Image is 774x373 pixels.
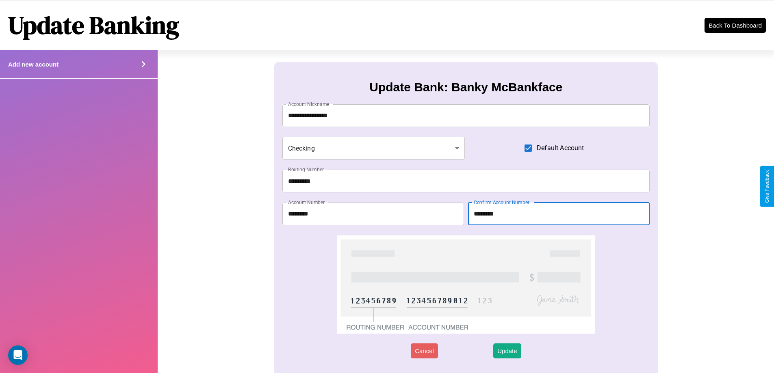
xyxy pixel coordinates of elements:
label: Account Nickname [288,101,330,108]
button: Cancel [411,343,438,358]
button: Update [493,343,521,358]
img: check [337,235,594,334]
div: Give Feedback [764,170,770,203]
label: Confirm Account Number [474,199,529,206]
div: Checking [282,137,465,160]
h1: Update Banking [8,9,179,42]
h4: Add new account [8,61,59,68]
label: Routing Number [288,166,324,173]
button: Back To Dashboard [705,18,766,33]
h3: Update Bank: Banky McBankface [369,80,562,94]
div: Open Intercom Messenger [8,345,28,365]
label: Account Number [288,199,325,206]
span: Default Account [537,143,584,153]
